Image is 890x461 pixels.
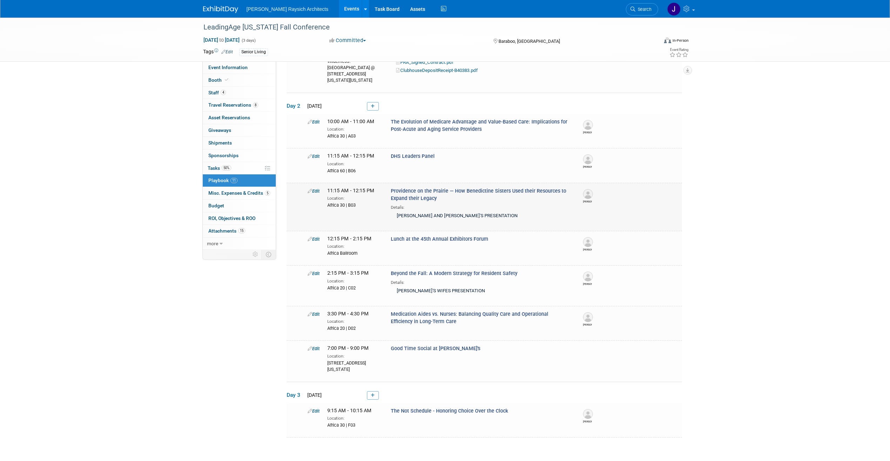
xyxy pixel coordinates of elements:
[327,201,380,208] div: Africa 30 | B03
[327,188,374,194] span: 11:15 AM - 12:15 PM
[241,38,256,43] span: (3 days)
[287,391,304,399] span: Day 3
[308,188,320,194] a: Edit
[391,153,435,159] span: DHS Leaders Panel
[327,167,380,174] div: Africa 60 | B06
[391,346,480,352] span: Good Time Social at [PERSON_NAME]'s
[583,247,592,252] div: Larry Schneider
[498,39,560,44] span: Baraboo, [GEOGRAPHIC_DATA]
[203,225,276,237] a: Attachments15
[203,200,276,212] a: Budget
[308,271,320,276] a: Edit
[208,65,248,70] span: Event Information
[308,312,320,317] a: Edit
[327,37,369,44] button: Committed
[327,119,374,125] span: 10:00 AM - 11:00 AM
[391,278,571,286] div: Details:
[308,119,320,125] a: Edit
[208,228,245,234] span: Attachments
[583,154,593,164] img: Larry Schneider
[308,346,320,351] a: Edit
[391,211,571,222] div: [PERSON_NAME] AND [PERSON_NAME]'S PRESENTATION
[208,90,226,95] span: Staff
[626,3,658,15] a: Search
[327,421,380,428] div: Africa 30 | F03
[396,60,454,65] a: PRA_Signed_Contract.pdf
[391,236,488,242] span: Lunch at the 45th Annual Exhibitors Forum
[327,408,372,414] span: 9:15 AM - 10:15 AM
[208,102,258,108] span: Travel Reservations
[203,212,276,225] a: ROI, Objectives & ROO
[583,272,593,281] img: Larry Schneider
[218,37,225,43] span: to
[308,154,320,159] a: Edit
[664,38,671,43] img: Format-Inperson.png
[239,48,268,56] div: Senior Living
[667,2,681,16] img: Jenna Hammer
[583,419,592,423] div: Larry Schneider
[203,74,276,86] a: Booth
[327,132,380,139] div: Africa 30 | A03
[222,165,231,171] span: 50%
[583,281,592,286] div: Larry Schneider
[208,178,237,183] span: Playbook
[208,115,250,120] span: Asset Reservations
[327,153,374,159] span: 11:15 AM - 12:15 PM
[327,125,380,132] div: Location:
[583,322,592,327] div: Larry Schneider
[305,103,322,109] span: [DATE]
[208,77,230,83] span: Booth
[203,162,276,174] a: Tasks50%
[635,7,651,12] span: Search
[327,359,380,373] div: [STREET_ADDRESS][US_STATE]
[327,414,380,421] div: Location:
[391,270,517,276] span: Beyond the Fall: A Modern Strategy for Resident Safety
[253,102,258,108] span: 8
[208,190,270,196] span: Misc. Expenses & Credits
[583,409,593,419] img: Larry Schneider
[327,249,380,256] div: Africa Ballroom
[265,191,270,196] span: 5
[391,286,571,297] div: [PERSON_NAME]'S WIFES PRESENTATION
[327,194,380,201] div: Location:
[208,140,232,146] span: Shipments
[203,238,276,250] a: more
[225,78,228,82] i: Booth reservation complete
[308,236,320,242] a: Edit
[391,188,566,201] span: Providence on the Prairie — How Benedictine Sisters Used their Resources to Expand their Legacy
[203,37,240,43] span: [DATE] [DATE]
[249,250,262,259] td: Personalize Event Tab Strip
[208,165,231,171] span: Tasks
[583,130,592,134] div: Larry Schneider
[391,311,548,325] span: Medication Aides vs. Nurses: Balancing Quality Care and Operational Efficiency in Long-Term Care
[203,6,238,13] img: ExhibitDay
[327,284,380,291] div: Africa 20 | C02
[203,187,276,199] a: Misc. Expenses & Credits5
[208,153,239,158] span: Sponsorships
[583,312,593,322] img: Larry Schneider
[327,242,380,249] div: Location:
[207,241,218,246] span: more
[308,408,320,414] a: Edit
[327,345,369,351] span: 7:00 PM - 9:00 PM
[203,87,276,99] a: Staff4
[391,119,567,132] span: The Evolution of Medicare Advantage and Value-Based Care: Implications for Post-Acute and Aging S...
[327,352,380,359] div: Location:
[617,36,689,47] div: Event Format
[247,6,328,12] span: [PERSON_NAME] Raysich Architects
[203,174,276,187] a: Playbook11
[327,270,369,276] span: 2:15 PM - 3:15 PM
[583,120,593,130] img: Larry Schneider
[238,228,245,233] span: 15
[669,48,688,52] div: Event Rating
[583,237,593,247] img: Larry Schneider
[208,127,231,133] span: Giveaways
[391,202,571,211] div: Details:
[583,199,592,203] div: Larry Schneider
[203,112,276,124] a: Asset Reservations
[583,189,593,199] img: Larry Schneider
[327,318,380,325] div: Location:
[221,49,233,54] a: Edit
[203,48,233,56] td: Tags
[203,137,276,149] a: Shipments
